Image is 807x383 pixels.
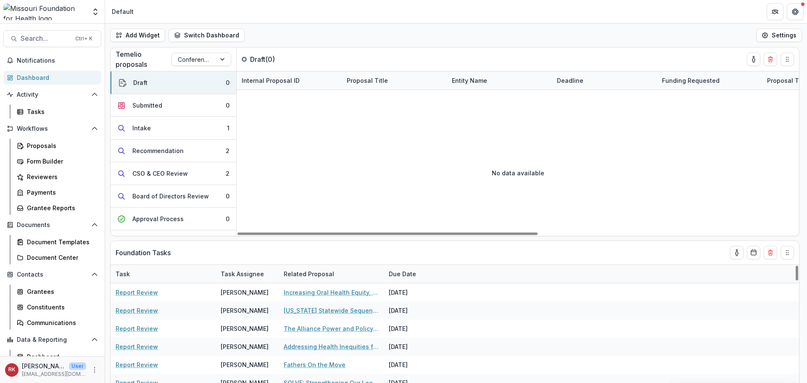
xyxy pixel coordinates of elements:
button: Open entity switcher [90,3,101,20]
div: 0 [226,78,229,87]
a: Grantees [13,285,101,298]
div: Submitted [132,101,162,110]
a: Dashboard [13,350,101,364]
button: More [90,365,100,375]
div: 2 [226,146,229,155]
div: Grantees [27,287,95,296]
p: Draft ( 0 ) [250,54,313,64]
span: Notifications [17,57,98,64]
button: Settings [756,29,802,42]
a: Grantee Reports [13,201,101,215]
button: Submitted0 [111,94,236,117]
span: Search... [21,34,70,42]
button: Search... [3,30,101,47]
p: Temelio proposals [116,49,171,69]
span: Activity [17,91,88,98]
div: Draft [133,78,148,87]
div: Document Center [27,253,95,262]
div: Due Date [384,269,421,278]
button: Open Documents [3,218,101,232]
div: Communications [27,318,95,327]
button: Delete card [764,53,777,66]
div: Grantee Reports [27,203,95,212]
div: Intake [132,124,151,132]
div: Deadline [552,71,657,90]
div: 0 [226,101,229,110]
a: Communications [13,316,101,330]
a: Proposals [13,139,101,153]
div: Entity Name [447,76,492,85]
div: Dashboard [27,352,95,361]
a: Dashboard [3,71,101,85]
div: [PERSON_NAME] [221,342,269,351]
a: Reviewers [13,170,101,184]
a: The Alliance Power and Policy Action (PPAG) [284,324,379,333]
button: Notifications [3,54,101,67]
img: Missouri Foundation for Health logo [3,3,86,20]
div: CSO & CEO Review [132,169,188,178]
button: Get Help [787,3,804,20]
a: Tasks [13,105,101,119]
button: toggle-assigned-to-me [747,53,760,66]
button: Partners [767,3,783,20]
div: Ctrl + K [74,34,94,43]
div: Recommendation [132,146,184,155]
a: Fathers On the Move [284,360,345,369]
div: Funding Requested [657,71,762,90]
div: Proposal Title [342,76,393,85]
nav: breadcrumb [108,5,137,18]
div: 0 [226,192,229,201]
span: Documents [17,222,88,229]
div: Tasks [27,107,95,116]
span: Data & Reporting [17,336,88,343]
a: Payments [13,185,101,199]
div: Deadline [552,76,588,85]
a: Report Review [116,288,158,297]
div: Funding Requested [657,76,725,85]
div: 2 [226,169,229,178]
a: Report Review [116,324,158,333]
div: Task [111,265,216,283]
div: Proposal Title [342,71,447,90]
div: [PERSON_NAME] [221,288,269,297]
button: Add Widget [110,29,165,42]
div: 1 [227,124,229,132]
button: Drag [781,246,794,259]
div: [PERSON_NAME] [221,306,269,315]
p: No data available [492,169,544,177]
div: Due Date [384,265,447,283]
span: Workflows [17,125,88,132]
button: Open Activity [3,88,101,101]
div: Reviewers [27,172,95,181]
button: Approval Process0 [111,208,236,230]
button: Board of Directors Review0 [111,185,236,208]
div: Payments [27,188,95,197]
a: Increasing Oral Health Equity, Increasing Dental Participation in MO HealthNet [284,288,379,297]
div: [PERSON_NAME] [221,324,269,333]
div: Renee Klann [8,367,15,372]
div: Task Assignee [216,269,269,278]
div: Task [111,269,135,278]
div: Document Templates [27,238,95,246]
div: Related Proposal [279,269,339,278]
div: [DATE] [384,283,447,301]
p: User [69,362,86,370]
div: Default [112,7,134,16]
button: Draft0 [111,71,236,94]
button: Switch Dashboard [169,29,245,42]
div: [PERSON_NAME] [221,360,269,369]
div: Constituents [27,303,95,312]
a: Document Center [13,251,101,264]
a: Report Review [116,360,158,369]
div: Proposals [27,141,95,150]
a: [US_STATE] Statewide Sequential Intercept Model (SIM) Collaboration [284,306,379,315]
div: Dashboard [17,73,95,82]
div: Internal Proposal ID [237,71,342,90]
div: Related Proposal [279,265,384,283]
span: Contacts [17,271,88,278]
button: toggle-assigned-to-me [730,246,744,259]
